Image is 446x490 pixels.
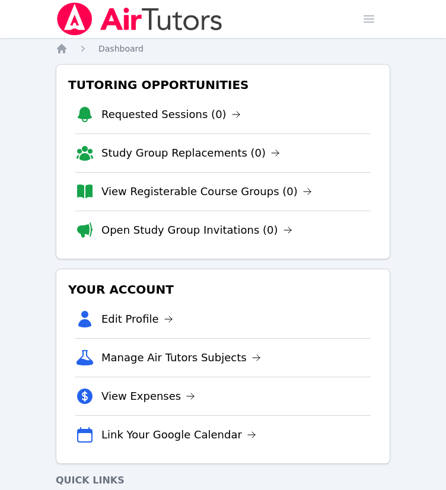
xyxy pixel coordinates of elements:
h3: Your Account [66,279,380,300]
a: Manage Air Tutors Subjects [101,349,261,366]
nav: Breadcrumb [56,43,390,55]
a: Study Group Replacements (0) [101,145,280,161]
a: Link Your Google Calendar [101,427,256,443]
h4: Quick Links [56,473,390,488]
a: Requested Sessions (0) [101,106,241,123]
a: Dashboard [98,43,144,55]
img: Air Tutors [56,2,224,36]
a: View Registerable Course Groups (0) [101,183,312,200]
a: View Expenses [101,388,195,405]
a: Edit Profile [101,311,173,327]
a: Open Study Group Invitations (0) [101,222,292,238]
span: Dashboard [98,44,144,53]
h3: Tutoring Opportunities [66,74,380,96]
